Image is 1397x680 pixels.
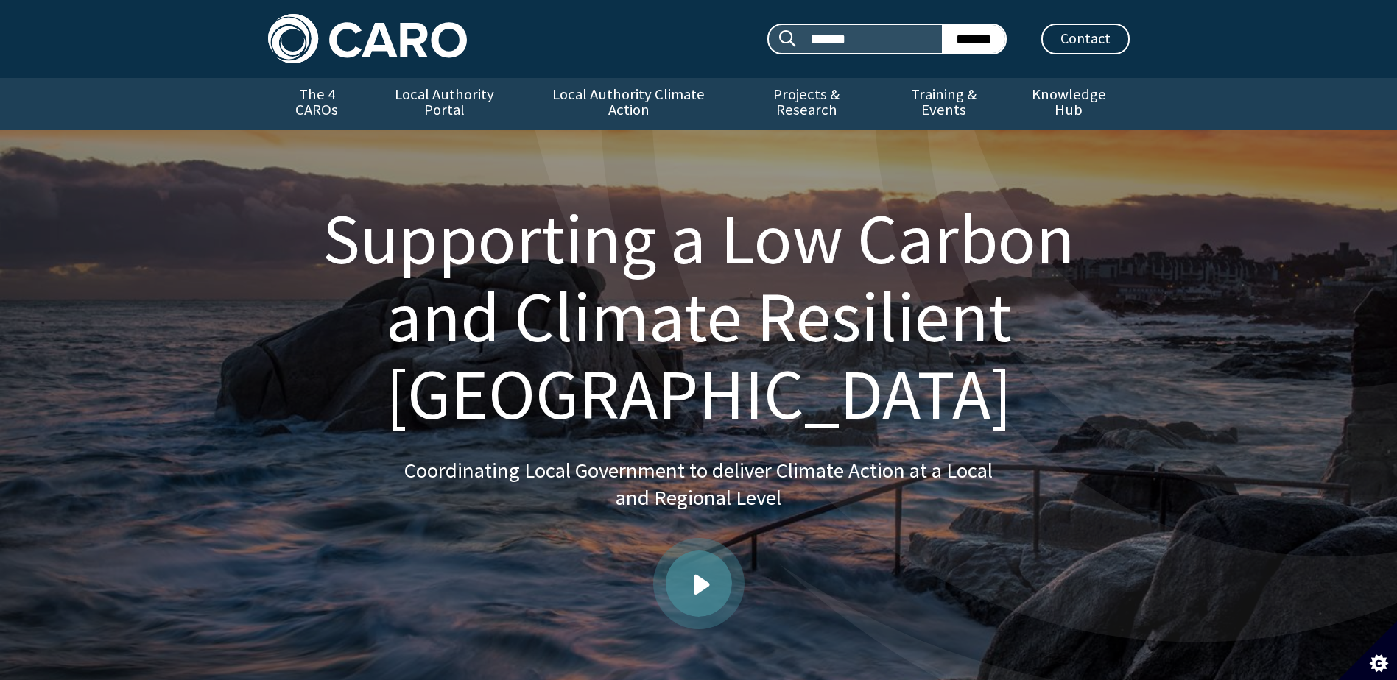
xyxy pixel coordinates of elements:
a: Knowledge Hub [1008,78,1129,130]
a: Projects & Research [733,78,879,130]
a: Play video [666,550,732,617]
h1: Supporting a Low Carbon and Climate Resilient [GEOGRAPHIC_DATA] [286,200,1112,433]
a: Contact [1041,24,1130,54]
a: Local Authority Climate Action [524,78,733,130]
a: Training & Events [879,78,1008,130]
a: The 4 CAROs [268,78,366,130]
a: Local Authority Portal [366,78,524,130]
button: Set cookie preferences [1338,621,1397,680]
p: Coordinating Local Government to deliver Climate Action at a Local and Regional Level [404,457,993,512]
img: Caro logo [268,14,467,63]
